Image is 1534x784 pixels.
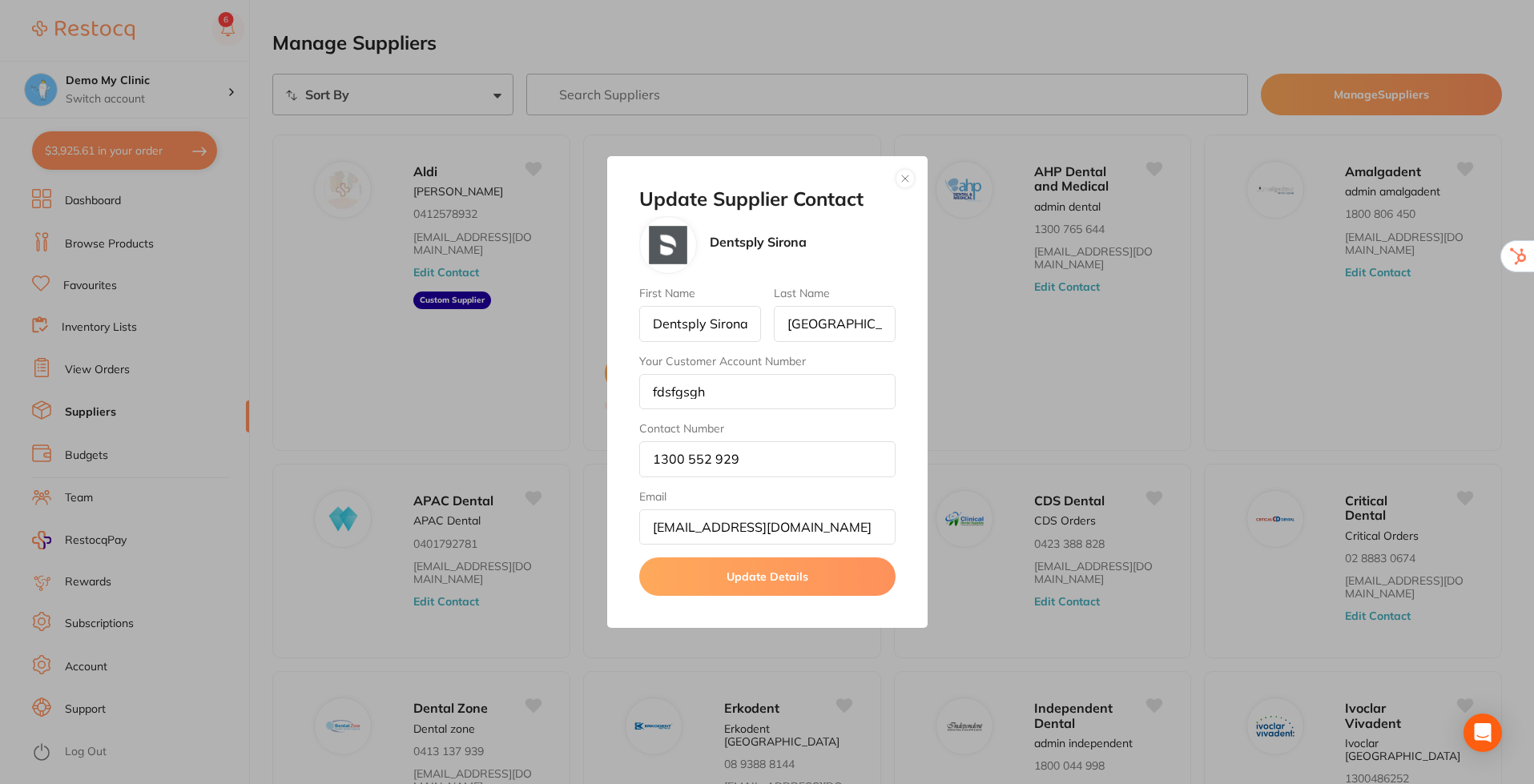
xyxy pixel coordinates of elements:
[1464,714,1502,752] div: Open Intercom Messenger
[639,355,896,368] label: Your Customer Account Number
[649,226,687,264] img: Dentsply Sirona
[639,287,761,300] label: First Name
[774,287,896,300] label: Last Name
[639,490,896,503] label: Email
[710,235,807,249] p: Dentsply Sirona
[639,557,896,596] button: Update Details
[639,422,896,435] label: Contact Number
[639,188,896,211] h2: Update Supplier Contact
